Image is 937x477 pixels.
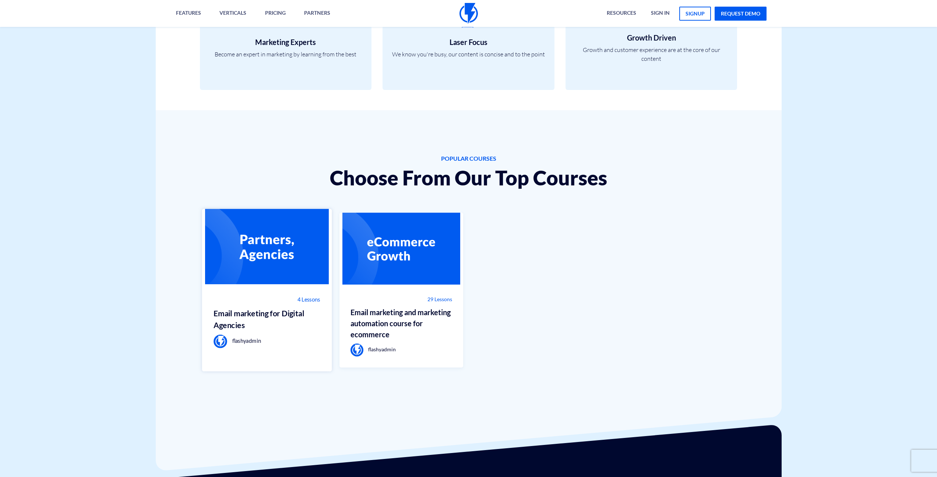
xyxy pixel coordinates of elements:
[390,50,547,59] p: We know you're busy, our content is concise and to the point
[368,346,396,352] span: flashyadmin
[339,213,463,368] a: 29 Lessons Email marketing and marketing automation course for ecommerce flashyadmin
[351,307,452,340] h3: Email marketing and marketing automation course for ecommerce
[297,296,320,304] span: 4 Lessons
[427,296,452,303] span: 29 Lessons
[679,7,711,21] a: signup
[202,209,332,372] a: 4 Lessons Email marketing for Digital Agencies flashyadmin
[573,45,730,63] p: Growth and customer experience are at the core of our content
[390,38,547,46] h3: Laser Focus
[715,7,767,21] a: request demo
[232,338,261,344] span: flashyadmin
[207,38,364,46] h3: Marketing Experts
[214,308,320,331] h3: Email marketing for Digital Agencies
[573,34,730,42] h3: Growth Driven
[207,50,364,59] p: Become an expert in marketing by learning from the best
[200,167,737,189] h2: Choose From Our Top Courses
[200,154,737,163] span: POPULAR COURSES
